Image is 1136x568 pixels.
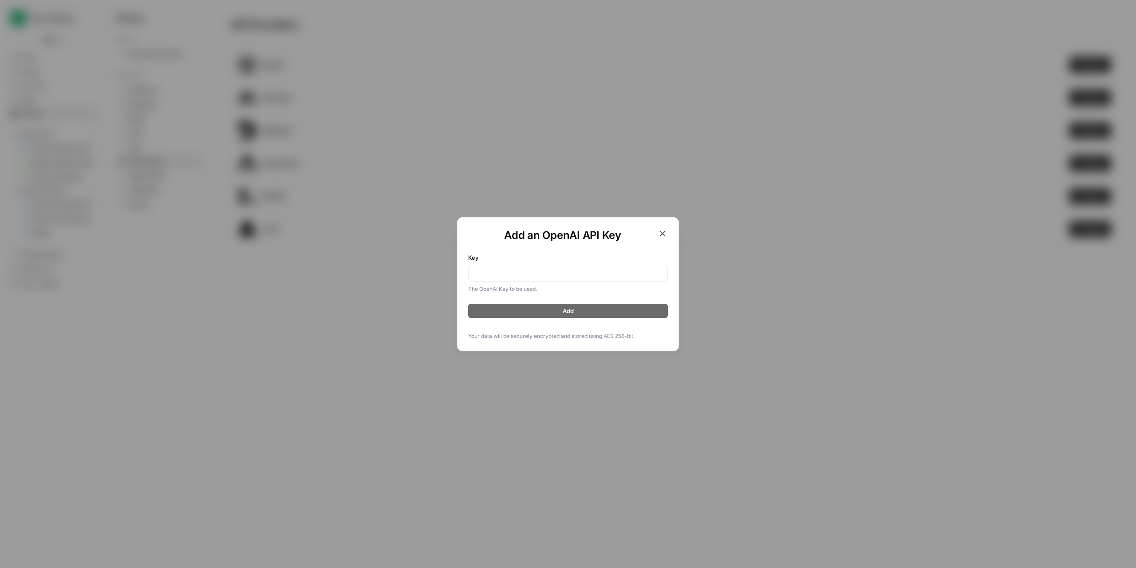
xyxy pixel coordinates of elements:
[563,306,574,315] span: Add
[468,228,657,242] h1: Add an OpenAI API Key
[468,304,668,318] button: Add
[468,253,668,262] label: Key
[468,285,668,293] div: The OpenAI Key to be used.
[468,332,668,340] span: Your data will be securely encrypted and stored using AES 256-bit.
